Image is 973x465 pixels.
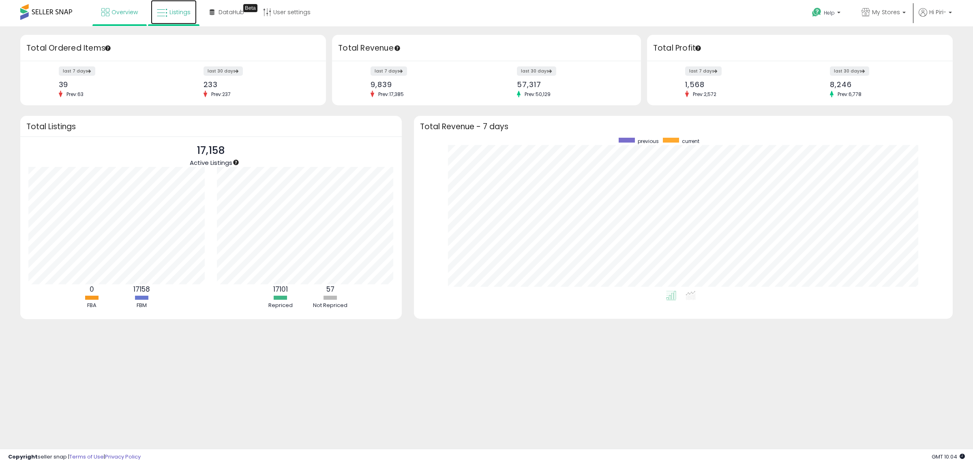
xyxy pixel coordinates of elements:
span: Hi Piri- [929,8,946,16]
label: last 30 days [830,66,869,76]
b: 57 [326,284,334,294]
span: Prev: 237 [207,91,235,98]
div: 39 [59,80,167,89]
b: 17158 [133,284,150,294]
h3: Total Profit [653,43,947,54]
span: Prev: 6,778 [834,91,866,98]
h3: Total Listings [26,124,396,130]
h3: Total Revenue - 7 days [420,124,947,130]
div: 57,317 [517,80,627,89]
b: 17101 [273,284,288,294]
span: current [682,138,699,145]
a: Hi Piri- [919,8,952,26]
label: last 7 days [685,66,722,76]
span: Prev: 17,385 [374,91,408,98]
span: DataHub [219,8,244,16]
span: previous [638,138,659,145]
span: Listings [169,8,191,16]
b: 0 [90,284,94,294]
div: 233 [204,80,312,89]
div: FBA [67,302,116,309]
div: 8,246 [830,80,939,89]
div: Tooltip anchor [243,4,257,12]
label: last 30 days [517,66,556,76]
p: 17,158 [190,143,232,158]
div: 1,568 [685,80,794,89]
div: FBM [117,302,166,309]
span: Prev: 50,129 [521,91,555,98]
div: Tooltip anchor [232,159,240,166]
span: Prev: 63 [62,91,88,98]
a: Help [806,1,849,26]
span: Active Listings [190,158,232,167]
h3: Total Revenue [338,43,635,54]
label: last 30 days [204,66,243,76]
h3: Total Ordered Items [26,43,320,54]
span: Prev: 2,572 [689,91,720,98]
div: Tooltip anchor [394,45,401,52]
label: last 7 days [59,66,95,76]
label: last 7 days [371,66,407,76]
div: Repriced [256,302,305,309]
div: Tooltip anchor [104,45,111,52]
i: Get Help [812,7,822,17]
span: Help [824,9,835,16]
span: My Stores [872,8,900,16]
div: 9,839 [371,80,480,89]
div: Not Repriced [306,302,355,309]
span: Overview [111,8,138,16]
div: Tooltip anchor [694,45,702,52]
